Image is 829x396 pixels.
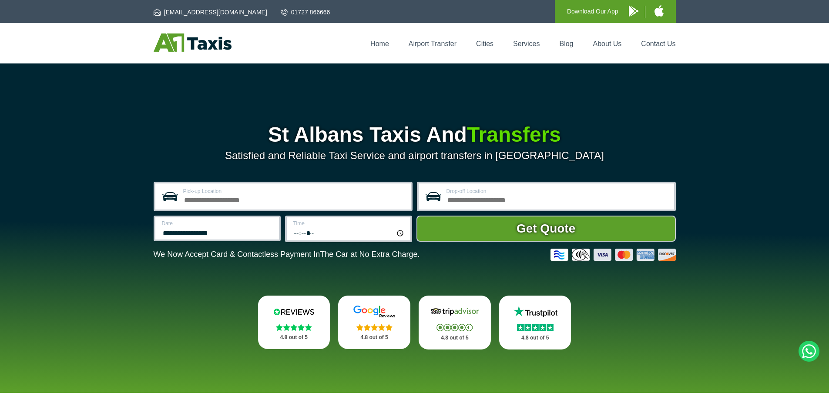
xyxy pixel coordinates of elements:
[416,216,676,242] button: Get Quote
[567,6,618,17] p: Download Our App
[268,332,321,343] p: 4.8 out of 5
[517,324,554,331] img: Stars
[276,324,312,331] img: Stars
[183,189,406,194] label: Pick-up Location
[593,40,622,47] a: About Us
[154,124,676,145] h1: St Albans Taxis And
[550,249,676,261] img: Credit And Debit Cards
[348,332,401,343] p: 4.8 out of 5
[499,296,571,349] a: Trustpilot Stars 4.8 out of 5
[559,40,573,47] a: Blog
[268,305,320,318] img: Reviews.io
[428,333,481,343] p: 4.8 out of 5
[641,40,675,47] a: Contact Us
[154,8,267,17] a: [EMAIL_ADDRESS][DOMAIN_NAME]
[467,123,561,146] span: Transfers
[348,305,400,318] img: Google
[370,40,389,47] a: Home
[513,40,540,47] a: Services
[654,5,664,17] img: A1 Taxis iPhone App
[436,324,473,331] img: Stars
[429,305,481,318] img: Tripadvisor
[154,33,232,52] img: A1 Taxis St Albans LTD
[154,150,676,162] p: Satisfied and Reliable Taxi Service and airport transfers in [GEOGRAPHIC_DATA]
[629,6,638,17] img: A1 Taxis Android App
[293,221,405,226] label: Time
[258,296,330,349] a: Reviews.io Stars 4.8 out of 5
[446,189,669,194] label: Drop-off Location
[320,250,420,259] span: The Car at No Extra Charge.
[154,250,420,259] p: We Now Accept Card & Contactless Payment In
[162,221,274,226] label: Date
[509,305,561,318] img: Trustpilot
[419,296,491,349] a: Tripadvisor Stars 4.8 out of 5
[281,8,330,17] a: 01727 866666
[509,333,562,343] p: 4.8 out of 5
[356,324,393,331] img: Stars
[476,40,493,47] a: Cities
[338,296,410,349] a: Google Stars 4.8 out of 5
[409,40,456,47] a: Airport Transfer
